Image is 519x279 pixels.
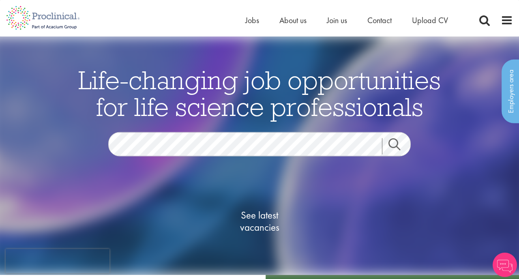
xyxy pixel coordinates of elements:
a: Join us [327,15,347,26]
span: Life-changing job opportunities for life science professionals [78,64,441,123]
iframe: reCAPTCHA [6,249,109,273]
span: See latest vacancies [219,209,300,234]
img: Chatbot [493,253,517,277]
a: Jobs [245,15,259,26]
a: Contact [367,15,392,26]
a: Job search submit button [382,138,417,155]
a: About us [279,15,307,26]
a: See latestvacancies [219,177,300,266]
a: Upload CV [412,15,448,26]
